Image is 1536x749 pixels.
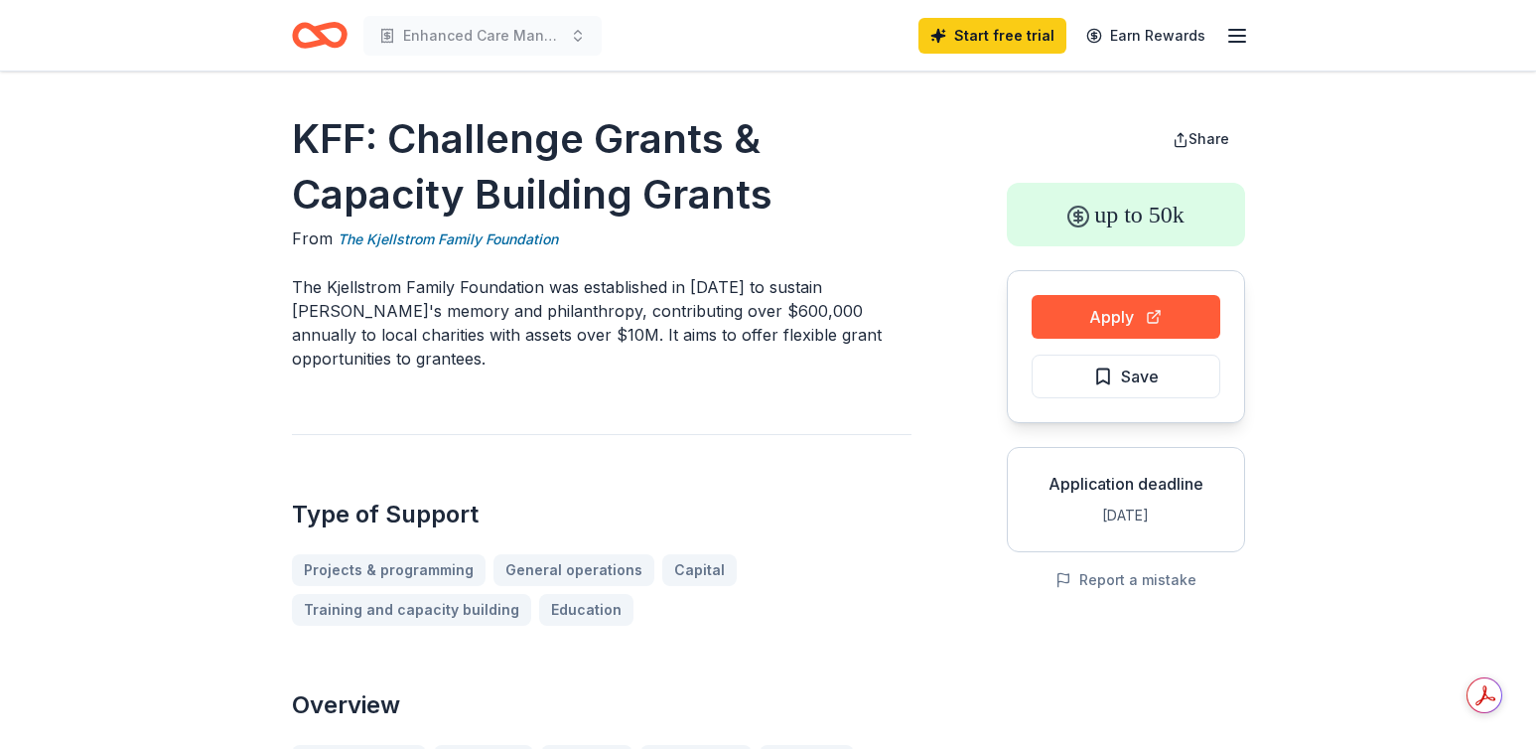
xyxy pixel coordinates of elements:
button: Apply [1032,295,1220,339]
h1: KFF: Challenge Grants & Capacity Building Grants [292,111,911,223]
button: Save [1032,355,1220,398]
a: Projects & programming [292,554,486,586]
a: General operations [493,554,654,586]
div: From [292,226,911,251]
span: Share [1188,130,1229,147]
button: Report a mistake [1055,568,1196,592]
a: Training and capacity building [292,594,531,626]
span: Enhanced Care Management Project for Middle-Income Families [403,24,562,48]
button: Enhanced Care Management Project for Middle-Income Families [363,16,602,56]
div: Application deadline [1024,472,1228,496]
a: Start free trial [918,18,1066,54]
span: Save [1121,364,1159,389]
a: Home [292,12,348,59]
h2: Overview [292,689,911,721]
a: The Kjellstrom Family Foundation [338,227,558,251]
a: Earn Rewards [1074,18,1217,54]
p: The Kjellstrom Family Foundation was established in [DATE] to sustain [PERSON_NAME]'s memory and ... [292,275,911,371]
button: Share [1157,119,1245,159]
div: up to 50k [1007,183,1245,246]
a: Education [539,594,633,626]
a: Capital [662,554,737,586]
div: [DATE] [1024,504,1228,527]
h2: Type of Support [292,499,911,530]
